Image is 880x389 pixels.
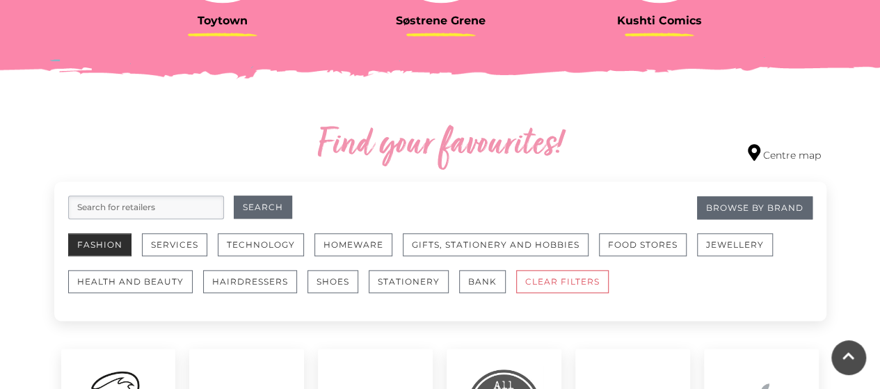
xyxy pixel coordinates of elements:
[124,14,321,27] h3: Toytown
[369,270,459,307] a: Stationery
[314,233,403,270] a: Homeware
[68,270,193,293] button: Health and Beauty
[142,233,207,256] button: Services
[68,233,142,270] a: Fashion
[68,196,224,219] input: Search for retailers
[142,233,218,270] a: Services
[234,196,292,219] button: Search
[203,270,297,293] button: Hairdressers
[186,123,694,168] h2: Find your favourites!
[342,14,540,27] h3: Søstrene Grene
[697,233,783,270] a: Jewellery
[218,233,314,270] a: Technology
[459,270,516,307] a: Bank
[68,233,131,256] button: Fashion
[314,233,392,256] button: Homeware
[403,233,599,270] a: Gifts, Stationery and Hobbies
[369,270,449,293] button: Stationery
[748,144,821,163] a: Centre map
[516,270,609,293] button: CLEAR FILTERS
[697,233,773,256] button: Jewellery
[599,233,687,256] button: Food Stores
[68,270,203,307] a: Health and Beauty
[403,233,589,256] button: Gifts, Stationery and Hobbies
[697,196,813,219] a: Browse By Brand
[599,233,697,270] a: Food Stores
[307,270,358,293] button: Shoes
[203,270,307,307] a: Hairdressers
[459,270,506,293] button: Bank
[218,233,304,256] button: Technology
[561,14,758,27] h3: Kushti Comics
[516,270,619,307] a: CLEAR FILTERS
[307,270,369,307] a: Shoes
